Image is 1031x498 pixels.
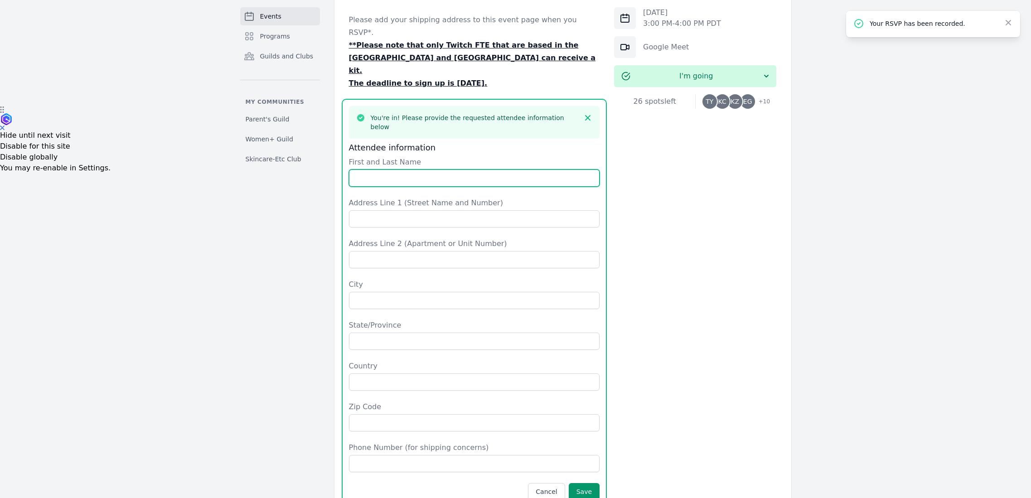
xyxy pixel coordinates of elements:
span: KC [718,98,726,105]
label: State/Province [349,320,600,331]
a: Guilds and Clubs [240,47,320,65]
span: Women+ Guild [246,135,293,144]
a: Events [240,7,320,25]
nav: Sidebar [240,7,320,167]
span: I'm going [630,71,762,82]
label: Zip Code [349,401,600,412]
h3: You're in! Please provide the requested attendee information below [371,113,578,131]
div: 26 spots left [614,96,695,107]
span: Skincare-Etc Club [246,155,301,164]
button: I'm going [614,65,776,87]
label: Address Line 2 (Apartment or Unit Number) [349,238,600,249]
a: Google Meet [643,43,689,51]
span: + 10 [753,96,770,109]
u: **Please note that only Twitch FTE that are based in the [GEOGRAPHIC_DATA] and [GEOGRAPHIC_DATA] ... [349,41,596,75]
span: KZ [731,98,739,105]
span: Programs [260,32,290,41]
label: City [349,279,600,290]
span: Events [260,12,281,21]
p: My communities [240,98,320,106]
p: Please add your shipping address to this event page when you RSVP*. [349,14,600,39]
span: Parent's Guild [246,115,290,124]
p: 3:00 PM - 4:00 PM PDT [643,18,721,29]
label: Phone Number (for shipping concerns) [349,442,600,453]
u: The deadline to sign up is [DATE]. [349,79,488,87]
p: [DATE] [643,7,721,18]
span: Guilds and Clubs [260,52,314,61]
a: Women+ Guild [240,131,320,147]
span: EG [743,98,752,105]
label: Country [349,361,600,372]
span: TY [706,98,713,105]
a: Programs [240,27,320,45]
a: Parent's Guild [240,111,320,127]
h3: Attendee information [349,142,600,153]
a: Skincare-Etc Club [240,151,320,167]
label: Address Line 1 (Street Name and Number) [349,198,600,208]
p: Your RSVP has been recorded. [870,19,997,28]
label: First and Last Name [349,157,600,168]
